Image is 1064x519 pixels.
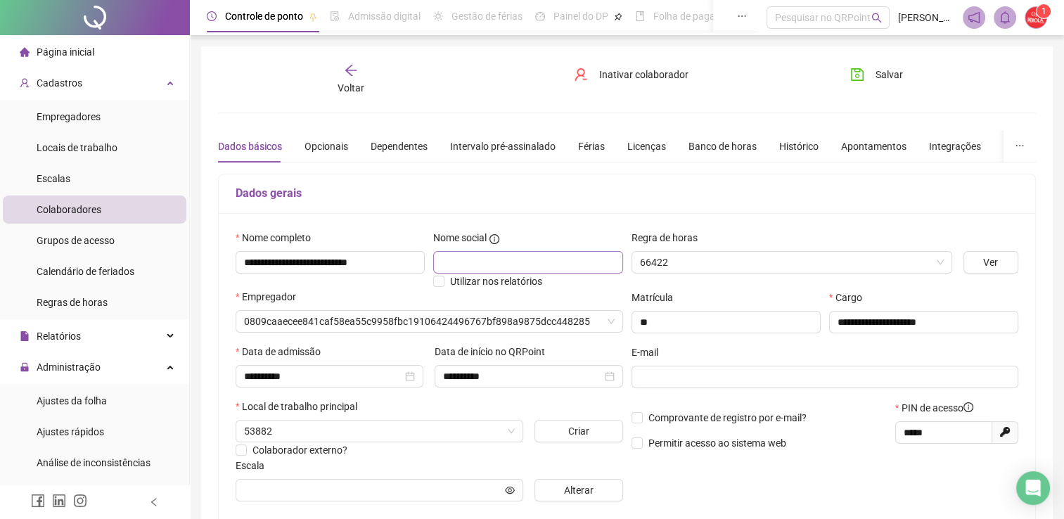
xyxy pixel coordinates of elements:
img: 67733 [1025,7,1046,28]
div: Licenças [627,139,666,154]
span: Folha de pagamento [653,11,743,22]
span: Empregadores [37,111,101,122]
span: Controle de ponto [225,11,303,22]
span: sun [433,11,443,21]
div: Férias [578,139,605,154]
h5: Dados gerais [236,185,1018,202]
label: Data de início no QRPoint [435,344,554,359]
div: Opcionais [305,139,348,154]
button: Inativar colaborador [563,63,699,86]
span: Escalas [37,173,70,184]
div: Banco de horas [688,139,757,154]
span: dashboard [535,11,545,21]
span: file-done [330,11,340,21]
button: ellipsis [1004,130,1036,162]
span: bell [999,11,1011,24]
span: Ajustes rápidos [37,426,104,437]
span: Colaboradores [37,204,101,215]
span: user-delete [574,68,588,82]
span: Locais de trabalho [37,142,117,153]
span: info-circle [489,234,499,244]
label: Cargo [829,290,871,305]
span: ellipsis [737,11,747,21]
span: 53882 [244,421,515,442]
span: save [850,68,864,82]
div: Intervalo pré-assinalado [450,139,556,154]
span: Alterar [564,482,594,498]
label: Data de admissão [236,344,330,359]
sup: Atualize o seu contato no menu Meus Dados [1037,4,1051,18]
span: Salvar [876,67,903,82]
span: info-circle [963,402,973,412]
span: pushpin [614,13,622,21]
span: facebook [31,494,45,508]
span: Utilizar nos relatórios [450,276,542,287]
label: Escala [236,458,274,473]
div: Open Intercom Messenger [1016,471,1050,505]
div: Histórico [779,139,819,154]
span: 66422 [640,252,944,273]
span: Comprovante de registro por e-mail? [648,412,807,423]
span: file [20,331,30,341]
span: Voltar [338,82,364,94]
span: left [149,497,159,507]
span: Permitir acesso ao sistema web [648,437,786,449]
button: Alterar [534,479,623,501]
div: Apontamentos [841,139,906,154]
span: Grupos de acesso [37,235,115,246]
span: Colaborador externo? [252,444,347,456]
span: clock-circle [207,11,217,21]
div: Integrações [929,139,981,154]
div: Dados básicos [218,139,282,154]
span: Inativar colaborador [599,67,688,82]
span: instagram [73,494,87,508]
span: notification [968,11,980,24]
span: user-add [20,78,30,88]
span: 0809caaecee841caf58ea55c9958fbc19106424496767bf898a9875dcc448285 [244,311,615,332]
label: Matrícula [632,290,682,305]
span: Relatórios [37,331,81,342]
span: Nome social [433,230,487,245]
span: book [635,11,645,21]
button: Ver [963,251,1018,274]
span: Criar [568,423,589,439]
label: Local de trabalho principal [236,399,366,414]
span: Ajustes da folha [37,395,107,406]
span: Administração [37,361,101,373]
span: PIN de acesso [902,400,973,416]
span: linkedin [52,494,66,508]
span: arrow-left [344,63,358,77]
span: Cadastros [37,77,82,89]
button: Salvar [840,63,914,86]
label: Empregador [236,289,305,305]
span: eye [505,485,515,495]
span: Regras de horas [37,297,108,308]
label: E-mail [632,345,667,360]
label: Nome completo [236,230,320,245]
span: search [871,13,882,23]
span: Painel do DP [553,11,608,22]
span: Admissão digital [348,11,421,22]
label: Regra de horas [632,230,707,245]
span: pushpin [309,13,317,21]
span: ellipsis [1015,141,1025,150]
button: Criar [534,420,623,442]
span: Página inicial [37,46,94,58]
span: home [20,47,30,57]
span: lock [20,362,30,372]
span: Gestão de férias [451,11,523,22]
span: [PERSON_NAME] [898,10,954,25]
span: 1 [1041,6,1046,16]
span: Calendário de feriados [37,266,134,277]
span: Ver [983,255,998,270]
div: Dependentes [371,139,428,154]
span: Análise de inconsistências [37,457,150,468]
